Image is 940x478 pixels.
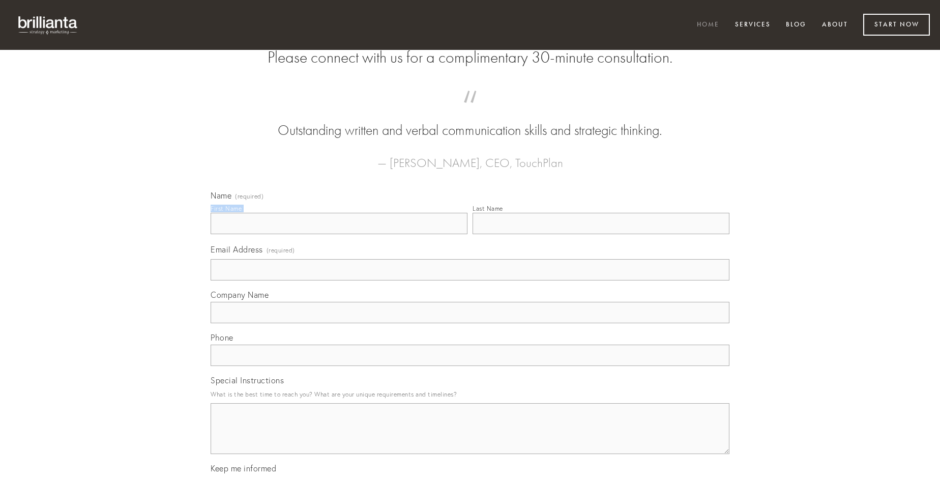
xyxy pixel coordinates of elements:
[690,17,726,34] a: Home
[211,48,729,67] h2: Please connect with us for a complimentary 30-minute consultation.
[227,101,713,140] blockquote: Outstanding written and verbal communication skills and strategic thinking.
[267,243,295,257] span: (required)
[235,193,263,200] span: (required)
[211,190,231,201] span: Name
[728,17,777,34] a: Services
[10,10,86,40] img: brillianta - research, strategy, marketing
[227,101,713,121] span: “
[211,387,729,401] p: What is the best time to reach you? What are your unique requirements and timelines?
[863,14,930,36] a: Start Now
[227,140,713,173] figcaption: — [PERSON_NAME], CEO, TouchPlan
[211,332,233,343] span: Phone
[211,244,263,255] span: Email Address
[779,17,813,34] a: Blog
[211,375,284,385] span: Special Instructions
[211,463,276,473] span: Keep me informed
[473,205,503,212] div: Last Name
[211,205,242,212] div: First Name
[211,290,269,300] span: Company Name
[815,17,855,34] a: About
